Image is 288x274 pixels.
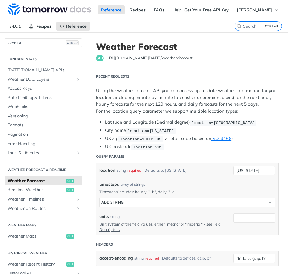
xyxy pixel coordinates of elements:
[96,41,279,52] h1: Weather Forecast
[5,223,82,228] h2: Weather Maps
[8,150,74,156] span: Tools & Libraries
[105,119,279,126] li: Latitude and Longitude (Decimal degree)
[150,5,168,14] a: FAQs
[99,254,133,263] label: accept-encoding
[66,40,79,45] span: CTRL-/
[5,167,82,173] h2: Weather Forecast & realtime
[5,93,82,102] a: Rate Limiting & Tokens
[76,197,81,202] button: Show subpages for Weather Timelines
[105,55,193,61] span: https://api.tomorrow.io/v4/weather/forecast
[56,22,90,31] a: Reference
[8,104,81,110] span: Webhooks
[5,139,82,148] a: Error Handling
[5,148,82,157] a: Tools & LibrariesShow subpages for Tools & Libraries
[5,251,82,256] h2: Historical Weather
[169,5,200,14] a: Help Center
[105,127,279,134] li: City name
[8,261,65,267] span: Weather Recent History
[35,23,51,29] span: Recipes
[126,5,149,14] a: Recipes
[5,38,82,47] button: JUMP TOCTRL-/
[96,154,124,159] div: Query Params
[105,135,279,142] li: US zip (2-letter code based on )
[99,213,109,220] label: units
[8,178,65,184] span: Weather Forecast
[181,5,232,14] a: Get Your Free API Key
[127,129,174,133] span: location=[US_STATE]
[99,166,115,175] label: location
[211,135,231,141] a: ISO-3166
[234,5,282,14] button: [PERSON_NAME]
[96,55,104,61] span: get
[237,24,241,29] svg: Search
[263,23,280,29] kbd: CTRL-K
[8,95,81,101] span: Rate Limiting & Tokens
[96,74,130,79] div: Recent Requests
[144,166,187,175] div: Defaults to [US_STATE]
[66,23,87,29] span: Reference
[66,262,74,267] span: get
[5,56,82,62] h2: Fundamentals
[105,143,279,150] li: UK postcode
[5,75,82,84] a: Weather Data LayersShow subpages for Weather Data Layers
[96,87,279,114] p: Using the weather forecast API you can access up-to-date weather information for your location, i...
[120,137,161,141] span: location=10001 US
[5,185,82,195] a: Realtime Weatherget
[237,7,272,13] span: [PERSON_NAME]
[66,188,74,192] span: get
[134,254,144,263] div: string
[8,122,81,128] span: Formats
[100,198,275,207] button: ADD string
[8,3,91,15] img: Tomorrow.io Weather API Docs
[76,77,81,82] button: Show subpages for Weather Data Layers
[145,254,159,263] div: required
[5,102,82,111] a: Webhooks
[127,166,141,175] div: required
[66,234,74,239] span: get
[101,200,124,204] div: ADD string
[5,232,82,241] a: Weather Mapsget
[66,179,74,183] span: get
[8,67,81,73] span: [DATE][DOMAIN_NAME] APIs
[5,112,82,121] a: Versioning
[99,189,275,195] p: Timesteps includes: hourly: "1h", daily: "1d"
[121,182,145,187] div: array of strings
[5,84,82,93] a: Access Keys
[98,5,125,14] a: Reference
[5,66,82,75] a: [DATE][DOMAIN_NAME] APIs
[96,242,113,247] div: Headers
[8,187,65,193] span: Realtime Weather
[110,214,120,220] div: string
[99,221,224,232] p: Unit system of the field values, either "metric" or "imperial" - see
[5,121,82,130] a: Formats
[8,233,65,239] span: Weather Maps
[117,166,126,175] div: string
[8,113,81,119] span: Versioning
[8,206,74,212] span: Weather on Routes
[8,196,74,202] span: Weather Timelines
[99,181,119,188] span: timesteps
[5,130,82,139] a: Pagination
[8,86,81,92] span: Access Keys
[76,206,81,211] button: Show subpages for Weather on Routes
[8,141,81,147] span: Error Handling
[133,145,162,149] span: location=SW1
[26,22,55,31] a: Recipes
[8,132,81,138] span: Pagination
[162,254,211,263] div: Defaults to deflate, gzip, br
[5,195,82,204] a: Weather TimelinesShow subpages for Weather Timelines
[191,120,255,125] span: location=[GEOGRAPHIC_DATA]
[99,222,221,232] a: Field Descriptors
[5,260,82,269] a: Weather Recent Historyget
[76,151,81,155] button: Show subpages for Tools & Libraries
[5,176,82,185] a: Weather Forecastget
[5,204,82,213] a: Weather on RoutesShow subpages for Weather on Routes
[8,76,74,83] span: Weather Data Layers
[6,22,24,31] span: v4.0.1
